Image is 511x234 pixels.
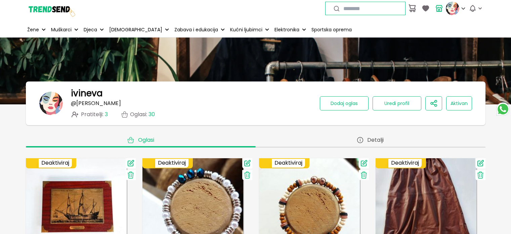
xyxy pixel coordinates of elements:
[446,2,459,15] img: profile picture
[446,96,472,110] button: Aktivan
[27,26,39,33] p: Žene
[320,96,369,110] button: Dodaj oglas
[373,96,421,110] button: Uredi profil
[108,22,170,37] button: [DEMOGRAPHIC_DATA]
[109,26,162,33] p: [DEMOGRAPHIC_DATA]
[71,100,121,106] p: @ [PERSON_NAME]
[105,110,108,118] span: 3
[174,26,218,33] p: Zabava i edukacija
[310,22,353,37] a: Sportska oprema
[81,111,108,118] span: Pratitelji :
[138,137,154,143] span: Oglasi
[84,26,97,33] p: Djeca
[130,111,155,118] p: Oglasi :
[51,26,72,33] p: Muškarci
[26,22,47,37] button: Žene
[230,26,262,33] p: Kućni ljubimci
[274,26,299,33] p: Elektronika
[229,22,270,37] button: Kućni ljubimci
[173,22,226,37] button: Zabava i edukacija
[331,100,358,107] span: Dodaj oglas
[71,88,102,98] h1: ivineva
[367,137,384,143] span: Detalji
[39,92,63,115] img: banner
[50,22,80,37] button: Muškarci
[148,110,155,118] span: 30
[273,22,307,37] button: Elektronika
[82,22,105,37] button: Djeca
